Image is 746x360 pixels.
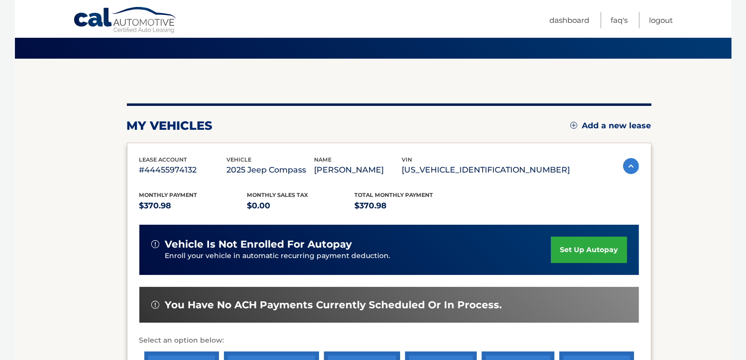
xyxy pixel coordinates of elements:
[315,163,402,177] p: [PERSON_NAME]
[227,163,315,177] p: 2025 Jeep Compass
[139,191,198,198] span: Monthly Payment
[355,199,463,213] p: $370.98
[139,156,188,163] span: lease account
[139,163,227,177] p: #44455974132
[649,12,673,28] a: Logout
[315,156,332,163] span: name
[550,12,590,28] a: Dashboard
[611,12,628,28] a: FAQ's
[247,199,355,213] p: $0.00
[247,191,308,198] span: Monthly sales Tax
[570,121,651,131] a: Add a new lease
[227,156,252,163] span: vehicle
[139,199,247,213] p: $370.98
[165,251,551,262] p: Enroll your vehicle in automatic recurring payment deduction.
[355,191,433,198] span: Total Monthly Payment
[151,301,159,309] img: alert-white.svg
[570,122,577,129] img: add.svg
[402,156,413,163] span: vin
[73,6,178,35] a: Cal Automotive
[165,299,502,311] span: You have no ACH payments currently scheduled or in process.
[165,238,352,251] span: vehicle is not enrolled for autopay
[551,237,627,263] a: set up autopay
[139,335,639,347] p: Select an option below:
[402,163,570,177] p: [US_VEHICLE_IDENTIFICATION_NUMBER]
[623,158,639,174] img: accordion-active.svg
[151,240,159,248] img: alert-white.svg
[127,118,213,133] h2: my vehicles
